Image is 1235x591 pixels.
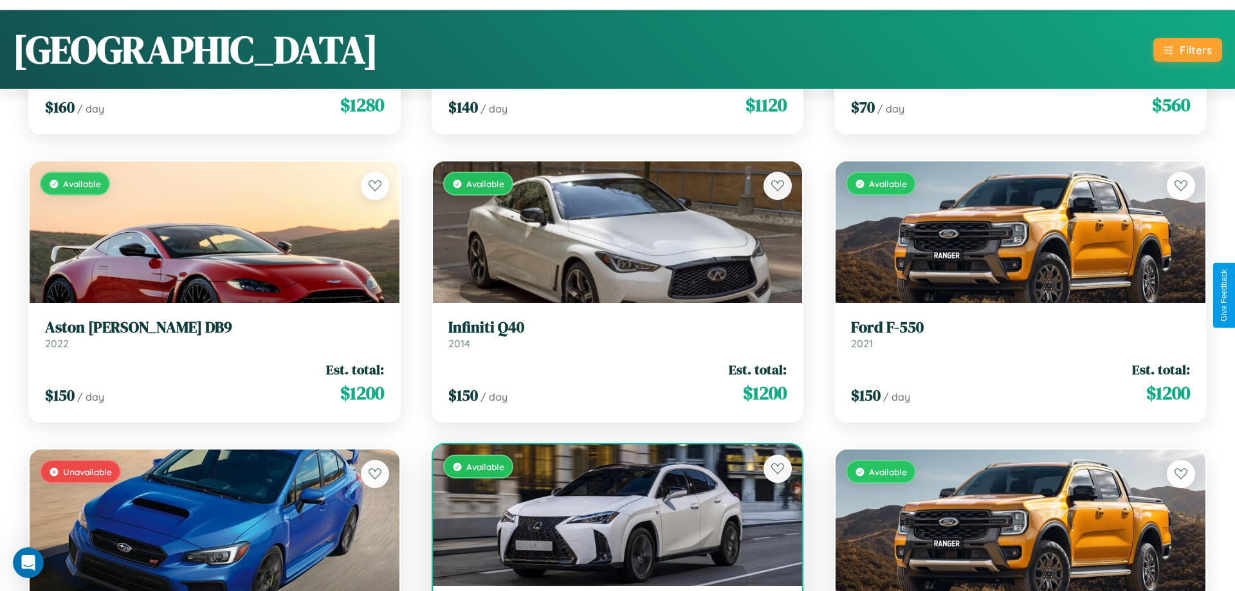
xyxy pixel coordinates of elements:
[729,360,787,379] span: Est. total:
[1180,43,1212,57] div: Filters
[480,102,508,115] span: / day
[340,92,384,118] span: $ 1280
[851,318,1190,350] a: Ford F-5502021
[326,360,384,379] span: Est. total:
[448,318,787,350] a: Infiniti Q402014
[340,380,384,406] span: $ 1200
[851,96,875,118] span: $ 70
[466,178,504,189] span: Available
[1132,360,1190,379] span: Est. total:
[1153,38,1222,62] button: Filters
[13,547,44,578] iframe: Intercom live chat
[877,102,904,115] span: / day
[746,92,787,118] span: $ 1120
[1220,269,1229,322] div: Give Feedback
[77,390,104,403] span: / day
[1146,380,1190,406] span: $ 1200
[869,466,907,477] span: Available
[851,337,873,350] span: 2021
[851,318,1190,337] h3: Ford F-550
[480,390,508,403] span: / day
[743,380,787,406] span: $ 1200
[448,318,787,337] h3: Infiniti Q40
[448,385,478,406] span: $ 150
[63,178,101,189] span: Available
[77,102,104,115] span: / day
[851,385,881,406] span: $ 150
[45,318,384,337] h3: Aston [PERSON_NAME] DB9
[466,461,504,472] span: Available
[45,385,75,406] span: $ 150
[13,23,378,76] h1: [GEOGRAPHIC_DATA]
[1152,92,1190,118] span: $ 560
[448,96,478,118] span: $ 140
[45,96,75,118] span: $ 160
[869,178,907,189] span: Available
[45,318,384,350] a: Aston [PERSON_NAME] DB92022
[45,337,69,350] span: 2022
[63,466,112,477] span: Unavailable
[883,390,910,403] span: / day
[448,337,470,350] span: 2014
